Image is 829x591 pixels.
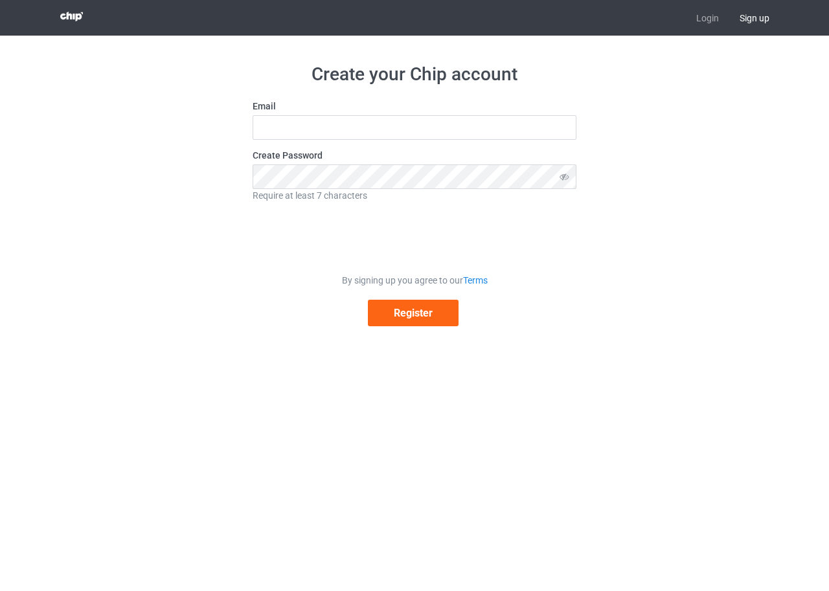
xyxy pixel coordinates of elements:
iframe: reCAPTCHA [316,211,513,262]
label: Email [253,100,576,113]
div: By signing up you agree to our [253,274,576,287]
h1: Create your Chip account [253,63,576,86]
label: Create Password [253,149,576,162]
a: Terms [463,275,488,285]
div: Require at least 7 characters [253,189,576,202]
button: Register [368,300,459,326]
img: 3d383065fc803cdd16c62507c020ddf8.png [60,12,83,21]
